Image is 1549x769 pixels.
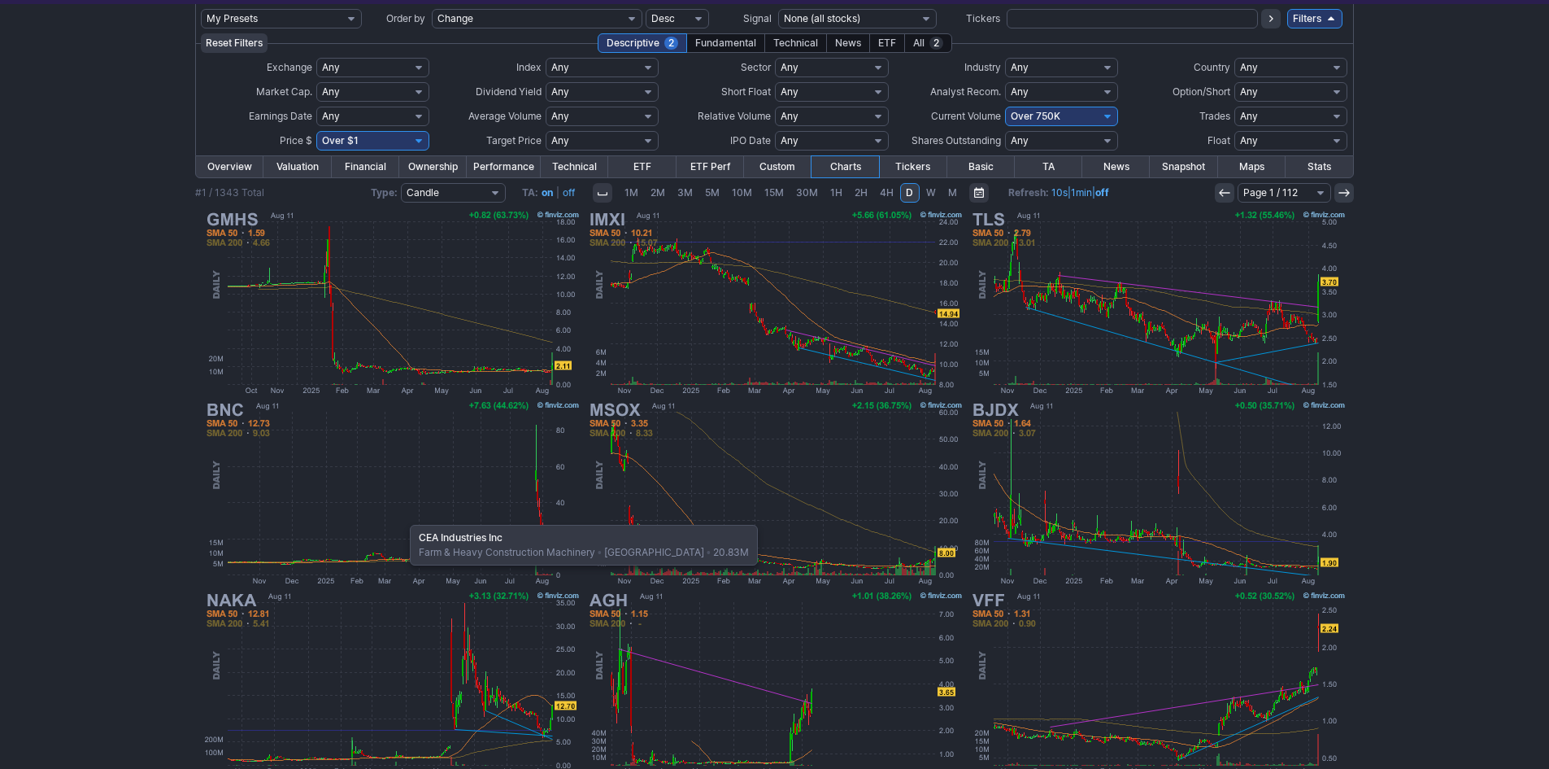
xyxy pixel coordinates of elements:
a: TA [1015,156,1082,177]
span: M [948,186,957,199]
a: 1min [1071,186,1092,199]
div: Descriptive [598,33,687,53]
span: 2M [650,186,665,199]
span: Order by [386,12,425,24]
a: 3M [672,183,698,203]
span: Current Volume [931,110,1001,122]
span: | [556,186,559,199]
div: ETF [869,33,905,53]
a: Custom [744,156,811,177]
span: • [704,546,713,558]
a: W [920,183,942,203]
div: #1 / 1343 Total [195,185,264,201]
span: Relative Volume [698,110,771,122]
span: 3M [677,186,693,199]
span: • [595,546,604,558]
a: Maps [1218,156,1286,177]
a: D [900,183,920,203]
span: | | [1008,185,1109,201]
a: 4H [874,183,899,203]
span: Price $ [280,134,312,146]
span: 2 [929,37,943,50]
a: Filters [1287,9,1342,28]
a: off [563,186,575,199]
a: 1H [825,183,848,203]
b: Type: [371,186,398,199]
div: All [904,33,952,53]
span: Dividend Yield [476,85,542,98]
a: News [1082,156,1150,177]
a: M [942,183,963,203]
a: Overview [196,156,263,177]
a: ETF [608,156,676,177]
a: Performance [467,156,541,177]
a: Charts [811,156,879,177]
span: 1M [624,186,638,199]
span: Average Volume [468,110,542,122]
button: Reset Filters [201,33,268,53]
a: off [1095,186,1109,199]
b: TA: [522,186,538,199]
a: 10M [726,183,758,203]
span: W [926,186,936,199]
img: MSOX - AdvisorShares MSOS 2x Daily ETF - Stock Price Chart [585,398,965,588]
a: 2H [849,183,873,203]
span: Shares Outstanding [912,134,1001,146]
span: Market Cap. [256,85,312,98]
span: Signal [743,12,772,24]
a: Basic [947,156,1015,177]
span: Tickers [966,12,1000,24]
span: 4H [880,186,894,199]
span: 1H [830,186,842,199]
img: GMHS - Gamehaus Holdings Inc - Stock Price Chart [202,208,582,398]
div: News [826,33,870,53]
span: Earnings Date [249,110,312,122]
a: 15M [759,183,790,203]
b: Refresh: [1008,186,1049,199]
img: BNC - CEA Industries Inc - Stock Price Chart [202,398,582,588]
a: Stats [1286,156,1353,177]
span: Country [1194,61,1230,73]
a: ETF Perf [677,156,744,177]
button: Range [969,183,989,203]
a: 30M [790,183,824,203]
img: TLS - Telos Corp - Stock Price Chart [968,208,1348,398]
a: 5M [699,183,725,203]
span: Short Float [721,85,771,98]
img: IMXI - International Money Express Inc - Stock Price Chart [585,208,965,398]
span: Float [1207,134,1230,146]
span: IPO Date [730,134,771,146]
a: Tickers [879,156,946,177]
span: D [906,186,913,199]
span: Analyst Recom. [930,85,1001,98]
a: Ownership [399,156,467,177]
div: Technical [764,33,827,53]
a: 1M [619,183,644,203]
span: 10M [732,186,752,199]
span: 2H [855,186,868,199]
span: Target Price [486,134,542,146]
a: Technical [541,156,608,177]
div: Farm & Heavy Construction Machinery [GEOGRAPHIC_DATA] 20.83M [410,525,758,566]
span: Exchange [267,61,312,73]
img: BJDX - Bluejay Diagnostics Inc - Stock Price Chart [968,398,1348,588]
span: Index [516,61,542,73]
span: Trades [1199,110,1230,122]
span: 30M [796,186,818,199]
span: 15M [764,186,784,199]
a: on [542,186,553,199]
span: Industry [964,61,1001,73]
a: Valuation [263,156,331,177]
b: CEA Industries Inc [419,531,503,544]
span: Option/Short [1173,85,1230,98]
span: Sector [741,61,771,73]
a: 2M [645,183,671,203]
span: 2 [664,37,678,50]
a: Financial [332,156,399,177]
span: 5M [705,186,720,199]
div: Fundamental [686,33,765,53]
a: 10s [1051,186,1068,199]
button: Interval [593,183,612,203]
a: Snapshot [1150,156,1217,177]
